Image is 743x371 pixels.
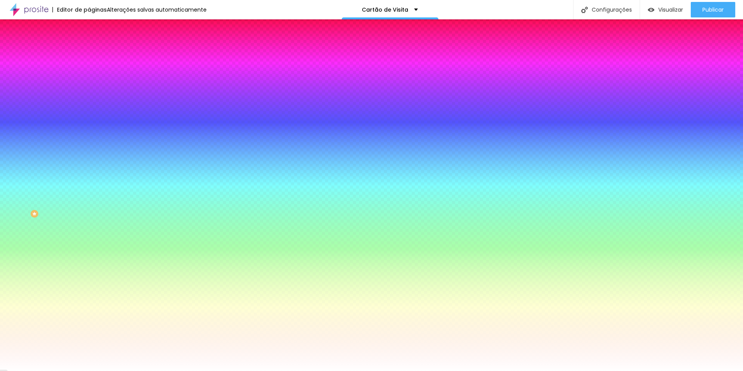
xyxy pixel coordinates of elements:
[52,7,107,12] div: Editor de páginas
[362,7,408,12] p: Cartão de Visita
[648,7,654,13] img: view-1.svg
[581,7,588,13] img: Icone
[702,7,724,13] span: Publicar
[658,7,683,13] span: Visualizar
[107,7,207,12] div: Alterações salvas automaticamente
[640,2,691,17] button: Visualizar
[691,2,735,17] button: Publicar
